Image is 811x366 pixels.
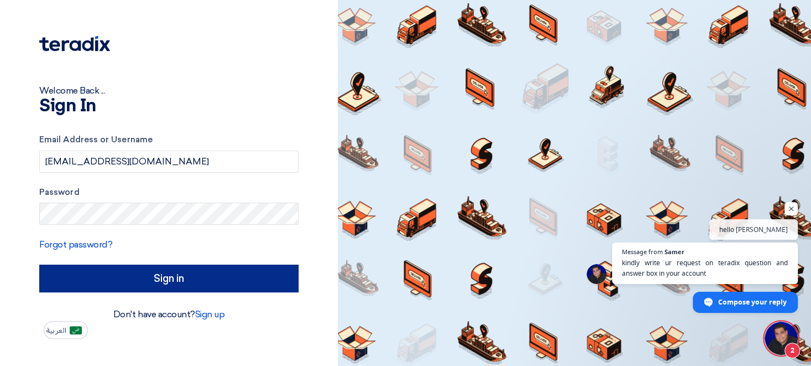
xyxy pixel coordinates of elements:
span: Compose your reply [718,292,787,312]
span: hello [PERSON_NAME] [719,224,788,235]
input: Sign in [39,265,299,292]
button: العربية [44,321,88,339]
div: Open chat [765,322,798,355]
span: Samer [665,249,684,255]
img: ar-AR.png [70,326,82,334]
span: 2 [784,343,800,358]
span: kindly write ur request on teradix question and answer box in your account [622,257,788,279]
span: Message from [622,249,663,255]
h1: Sign In [39,97,299,115]
div: Don't have account? [39,308,299,321]
input: Enter your business email or username [39,151,299,173]
a: Forgot password? [39,239,112,250]
span: العربية [46,327,66,334]
a: Sign up [195,309,225,319]
label: Password [39,186,299,199]
label: Email Address or Username [39,133,299,146]
img: Teradix logo [39,36,110,51]
div: Welcome Back ... [39,84,299,97]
